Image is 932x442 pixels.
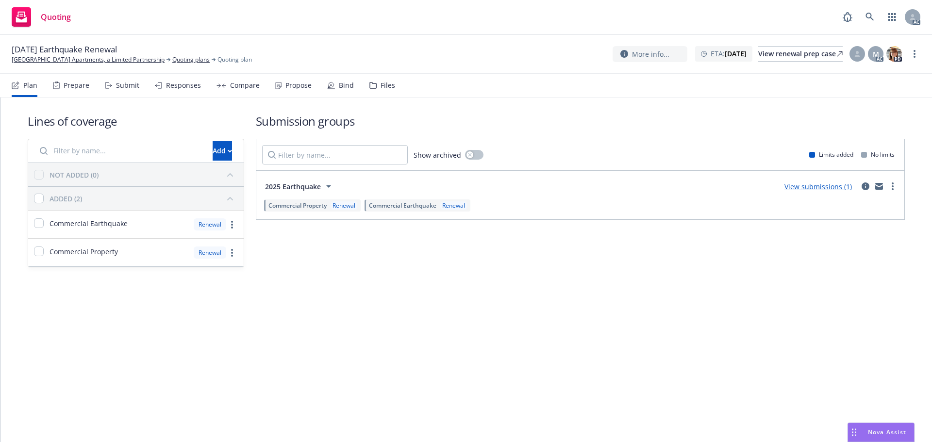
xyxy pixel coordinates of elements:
span: ETA : [711,49,747,59]
strong: [DATE] [725,49,747,58]
input: Filter by name... [262,145,408,164]
button: NOT ADDED (0) [50,167,238,182]
button: 2025 Earthquake [262,177,337,196]
h1: Submission groups [256,113,905,129]
div: Renewal [440,201,467,210]
span: Commercial Property [50,246,118,257]
div: Renewal [331,201,357,210]
div: Renewal [194,218,226,230]
div: Plan [23,82,37,89]
a: more [226,247,238,259]
span: [DATE] Earthquake Renewal [12,44,117,55]
div: Propose [285,82,312,89]
a: View renewal prep case [758,46,843,62]
div: Submit [116,82,139,89]
span: Commercial Earthquake [369,201,436,210]
div: NOT ADDED (0) [50,170,99,180]
h1: Lines of coverage [28,113,244,129]
a: [GEOGRAPHIC_DATA] Apartments, a Limited Partnership [12,55,165,64]
div: No limits [861,150,895,159]
div: Drag to move [848,423,860,442]
span: Quoting plan [217,55,252,64]
span: Nova Assist [868,428,906,436]
a: more [887,180,899,192]
a: Quoting [8,3,75,31]
a: Switch app [882,7,902,27]
span: M [873,49,879,59]
span: Show archived [414,150,461,160]
span: 2025 Earthquake [265,181,321,192]
a: circleInformation [860,180,871,192]
span: Commercial Earthquake [50,218,128,229]
div: ADDED (2) [50,194,82,204]
div: Renewal [194,246,226,259]
a: Quoting plans [172,55,210,64]
div: Bind [339,82,354,89]
div: View renewal prep case [758,47,843,61]
div: Add [213,142,232,160]
span: More info... [632,49,669,59]
a: Report a Bug [838,7,857,27]
a: more [909,48,920,60]
a: more [226,219,238,230]
a: mail [873,180,885,192]
button: Nova Assist [848,423,915,442]
div: Prepare [64,82,89,89]
img: photo [886,46,902,62]
div: Compare [230,82,260,89]
button: ADDED (2) [50,191,238,206]
a: Search [860,7,880,27]
a: View submissions (1) [784,182,852,191]
div: Limits added [809,150,853,159]
button: More info... [613,46,687,62]
input: Filter by name... [34,141,207,161]
span: Quoting [41,13,71,21]
div: Responses [166,82,201,89]
button: Add [213,141,232,161]
div: Files [381,82,395,89]
span: Commercial Property [268,201,327,210]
